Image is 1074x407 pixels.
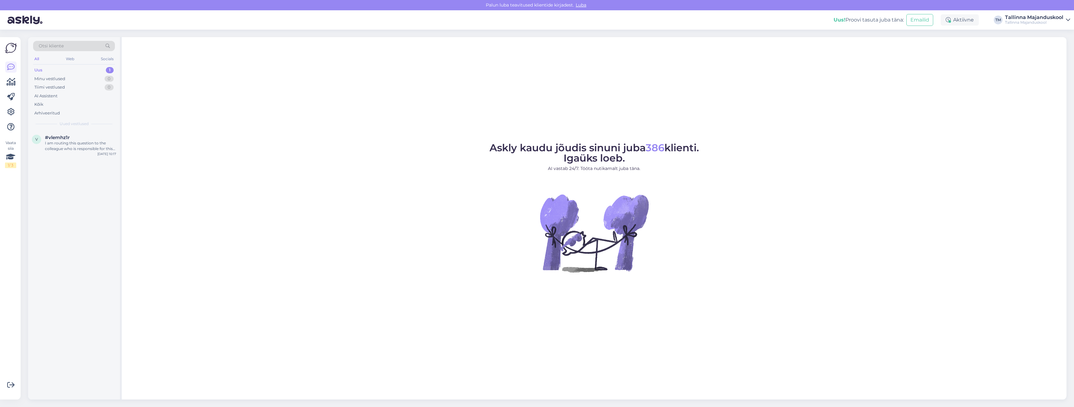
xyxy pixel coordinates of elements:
[33,55,40,63] div: All
[5,140,16,168] div: Vaata siia
[1005,15,1063,20] div: Tallinna Majanduskool
[65,55,76,63] div: Web
[34,101,43,108] div: Kõik
[906,14,933,26] button: Emailid
[490,142,699,164] span: Askly kaudu jõudis sinuni juba klienti. Igaüks loeb.
[105,84,114,90] div: 0
[5,42,17,54] img: Askly Logo
[1005,20,1063,25] div: Tallinna Majanduskool
[574,2,588,8] span: Luba
[941,14,979,26] div: Aktiivne
[34,93,57,99] div: AI Assistent
[646,142,664,154] span: 386
[97,152,116,156] div: [DATE] 10:17
[100,55,115,63] div: Socials
[106,67,114,73] div: 1
[35,137,38,142] span: v
[34,76,65,82] div: Minu vestlused
[60,121,89,127] span: Uued vestlused
[994,16,1003,24] div: TM
[5,162,16,168] div: 1 / 3
[34,67,42,73] div: Uus
[45,135,70,140] span: #vlemhz1r
[834,17,845,23] b: Uus!
[538,177,650,289] img: No Chat active
[34,110,60,116] div: Arhiveeritud
[490,165,699,172] p: AI vastab 24/7. Tööta nutikamalt juba täna.
[45,140,116,152] div: I am routing this question to the colleague who is responsible for this topic. The reply might ta...
[105,76,114,82] div: 0
[34,84,65,90] div: Tiimi vestlused
[39,43,64,49] span: Otsi kliente
[1005,15,1070,25] a: Tallinna MajanduskoolTallinna Majanduskool
[834,16,904,24] div: Proovi tasuta juba täna:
